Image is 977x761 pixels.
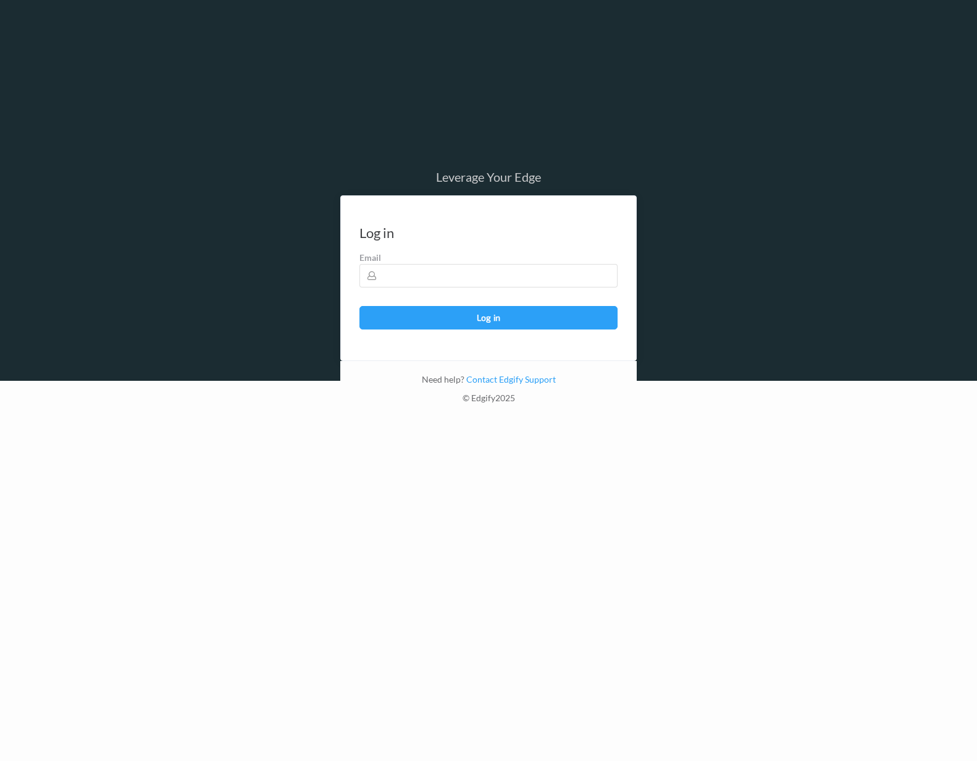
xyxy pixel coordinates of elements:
[340,392,637,410] div: © Edgify 2025
[340,373,637,392] div: Need help?
[359,306,618,329] button: Log in
[340,171,637,183] div: Leverage Your Edge
[464,374,556,385] a: Contact Edgify Support
[359,227,394,239] div: Log in
[359,252,618,264] label: Email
